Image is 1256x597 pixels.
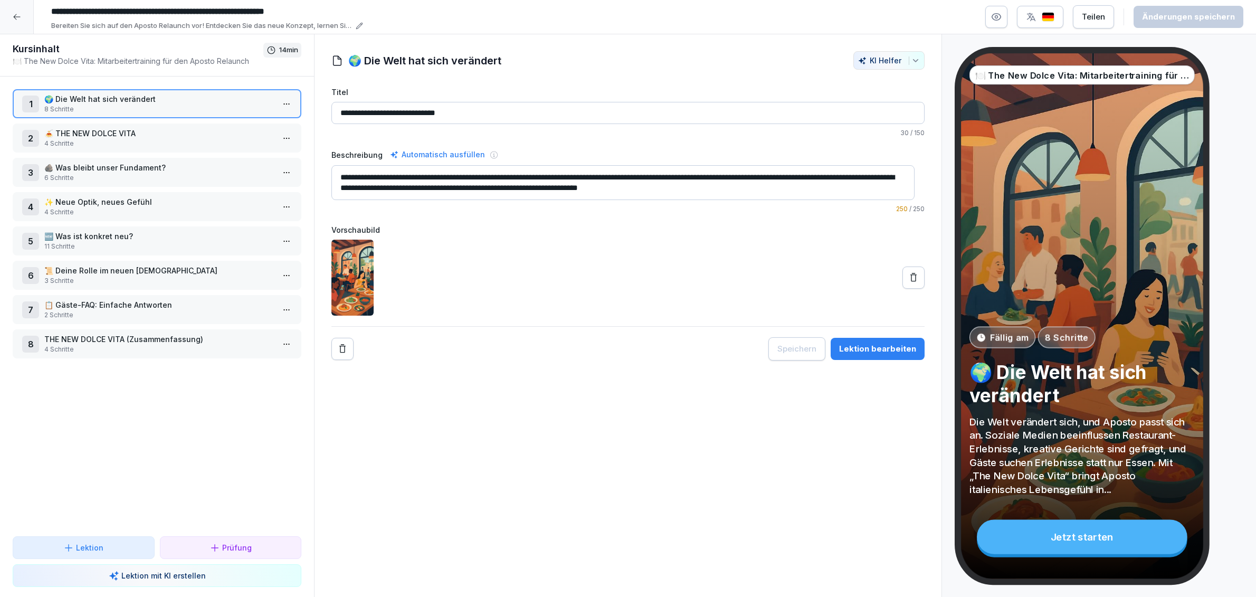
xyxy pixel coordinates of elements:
div: 5 [22,233,39,250]
p: 2 Schritte [44,310,274,320]
div: 4✨ Neue Optik, neues Gefühl4 Schritte [13,192,301,221]
h1: 🌍 Die Welt hat sich verändert [348,53,501,69]
img: at2kut7ipvv4yn1ezmnr4bcs.png [331,240,374,316]
p: 4 Schritte [44,207,274,217]
div: Automatisch ausfüllen [388,148,487,161]
div: 7📋 Gäste-FAQ: Einfache Antworten2 Schritte [13,295,301,324]
button: Änderungen speichern [1134,6,1243,28]
div: 3 [22,164,39,181]
p: 11 Schritte [44,242,274,251]
p: 8 Schritte [44,105,274,114]
div: 4 [22,198,39,215]
div: KI Helfer [858,56,920,65]
p: Die Welt verändert sich, und Aposto passt sich an. Soziale Medien beeinflussen Restaurant-Erlebni... [969,415,1195,496]
p: 📜 Deine Rolle im neuen [DEMOGRAPHIC_DATA] [44,265,274,276]
p: ✨ Neue Optik, neues Gefühl [44,196,274,207]
button: Prüfung [160,536,302,559]
div: Lektion bearbeiten [839,343,916,355]
span: 250 [896,205,908,213]
div: 2 [22,130,39,147]
p: 🪨 Was bleibt unser Fundament? [44,162,274,173]
label: Beschreibung [331,149,383,160]
div: Änderungen speichern [1142,11,1235,23]
p: Lektion [76,542,103,553]
p: 4 Schritte [44,345,274,354]
div: 8 [22,336,39,353]
button: Lektion mit KI erstellen [13,564,301,587]
div: 6📜 Deine Rolle im neuen [DEMOGRAPHIC_DATA]3 Schritte [13,261,301,290]
p: Prüfung [222,542,252,553]
p: 🆕 Was ist konkret neu? [44,231,274,242]
div: 5🆕 Was ist konkret neu?11 Schritte [13,226,301,255]
p: / 250 [331,204,925,214]
label: Titel [331,87,925,98]
p: 🍽️ The New Dolce Vita: Mitarbeitertraining für den Aposto Relaunch [975,69,1190,82]
label: Vorschaubild [331,224,925,235]
p: 🍝 THE NEW DOLCE VITA [44,128,274,139]
p: Fällig am [990,331,1029,344]
p: 8 Schritte [1045,331,1089,344]
div: 1🌍 Die Welt hat sich verändert8 Schritte [13,89,301,118]
button: Speichern [768,337,825,361]
p: 🌍 Die Welt hat sich verändert [44,93,274,105]
button: Teilen [1073,5,1114,29]
div: 1 [22,96,39,112]
p: 📋 Gäste-FAQ: Einfache Antworten [44,299,274,310]
div: 6 [22,267,39,284]
div: 7 [22,301,39,318]
button: Remove [331,338,354,360]
p: Lektion mit KI erstellen [121,570,206,581]
p: Bereiten Sie sich auf den Aposto Relaunch vor! Entdecken Sie das neue Konzept, lernen Sie die Ver... [51,21,353,31]
div: Teilen [1082,11,1105,23]
div: Jetzt starten [977,519,1187,554]
p: / 150 [331,128,925,138]
h1: Kursinhalt [13,43,263,55]
p: THE NEW DOLCE VITA (Zusammenfassung) [44,334,274,345]
p: 🌍 Die Welt hat sich verändert [969,361,1195,408]
p: 4 Schritte [44,139,274,148]
button: Lektion bearbeiten [831,338,925,360]
p: 3 Schritte [44,276,274,286]
p: 14 min [279,45,298,55]
img: de.svg [1042,12,1054,22]
div: 2🍝 THE NEW DOLCE VITA4 Schritte [13,124,301,153]
p: 🍽️ The New Dolce Vita: Mitarbeitertraining für den Aposto Relaunch [13,55,263,67]
button: KI Helfer [853,51,925,70]
span: 30 [900,129,909,137]
div: 3🪨 Was bleibt unser Fundament?6 Schritte [13,158,301,187]
p: 6 Schritte [44,173,274,183]
div: 8THE NEW DOLCE VITA (Zusammenfassung)4 Schritte [13,329,301,358]
div: Speichern [777,343,816,355]
button: Lektion [13,536,155,559]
